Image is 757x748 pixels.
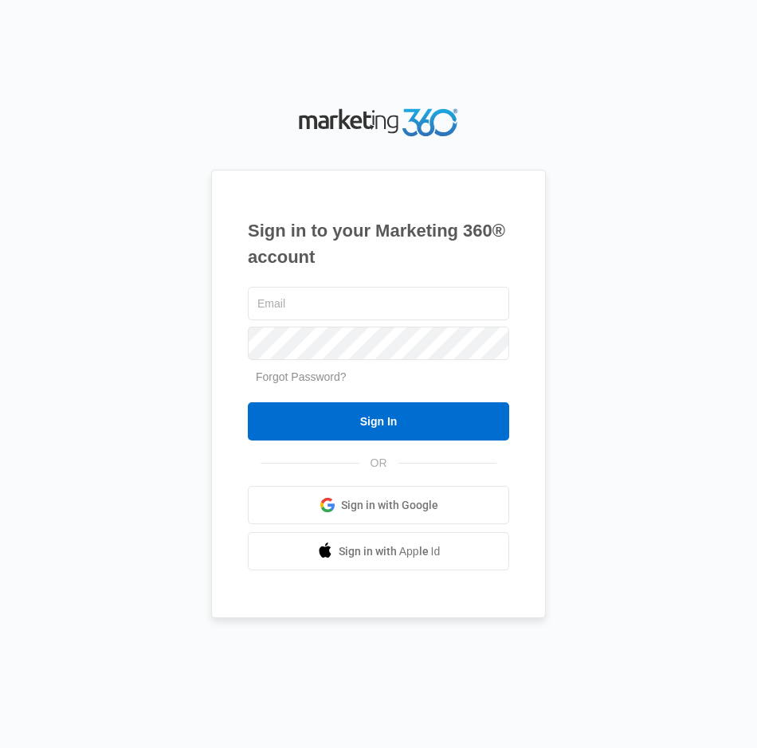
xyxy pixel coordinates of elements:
[339,543,441,560] span: Sign in with Apple Id
[248,287,509,320] input: Email
[248,402,509,441] input: Sign In
[248,217,509,270] h1: Sign in to your Marketing 360® account
[341,497,438,514] span: Sign in with Google
[359,455,398,472] span: OR
[256,370,347,383] a: Forgot Password?
[248,486,509,524] a: Sign in with Google
[248,532,509,570] a: Sign in with Apple Id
